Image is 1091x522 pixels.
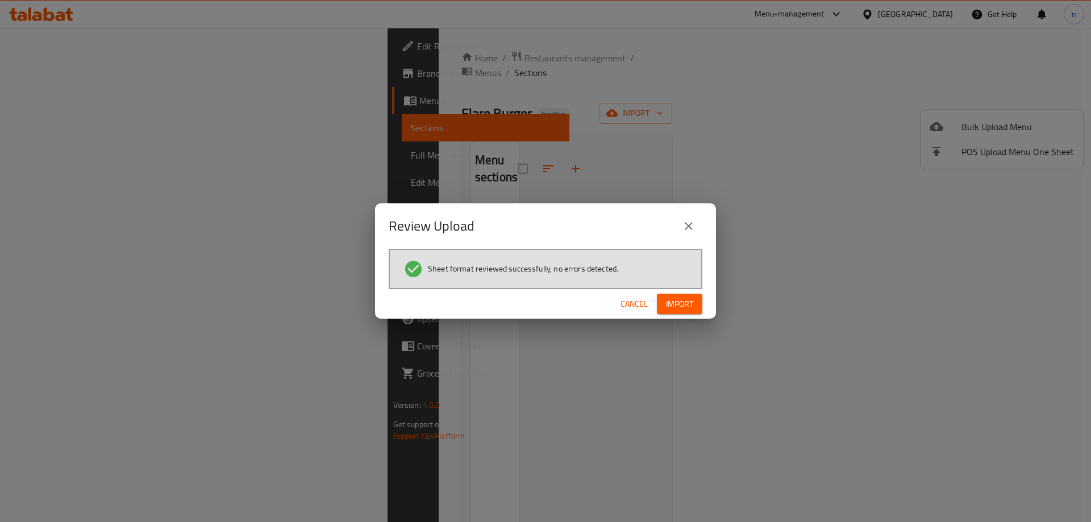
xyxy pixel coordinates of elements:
[657,294,702,315] button: Import
[616,294,652,315] button: Cancel
[389,217,474,235] h2: Review Upload
[675,212,702,240] button: close
[428,263,618,274] span: Sheet format reviewed successfully, no errors detected.
[666,297,693,311] span: Import
[621,297,648,311] span: Cancel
